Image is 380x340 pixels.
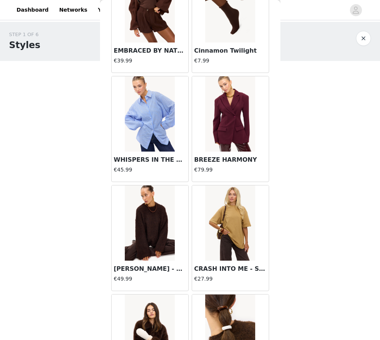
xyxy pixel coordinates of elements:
h4: €7.99 [194,57,266,65]
img: CRASH INTO ME - SAND [205,185,255,261]
h4: €79.99 [194,166,266,174]
img: Fuzzy Wuzzy - Dark Brown [125,185,175,261]
div: avatar [352,4,359,16]
img: WHISPERS IN THE DARK - BLUE [125,76,175,152]
a: Networks [55,2,92,18]
a: Dashboard [12,2,53,18]
h4: €45.99 [114,166,186,174]
h1: Styles [9,38,40,52]
h3: EMBRACED BY NATURE [114,46,186,55]
h4: €49.99 [114,275,186,283]
h4: €27.99 [194,275,266,283]
div: STEP 1 OF 6 [9,31,40,38]
a: Your Links [93,2,133,18]
h3: Cinnamon Twilight [194,46,266,55]
h4: €39.99 [114,57,186,65]
h3: WHISPERS IN THE DARK - BLUE [114,155,186,164]
h3: [PERSON_NAME] - Dark Brown [114,264,186,273]
img: BREEZE HARMONY [205,76,255,152]
h3: BREEZE HARMONY [194,155,266,164]
h3: CRASH INTO ME - SAND [194,264,266,273]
